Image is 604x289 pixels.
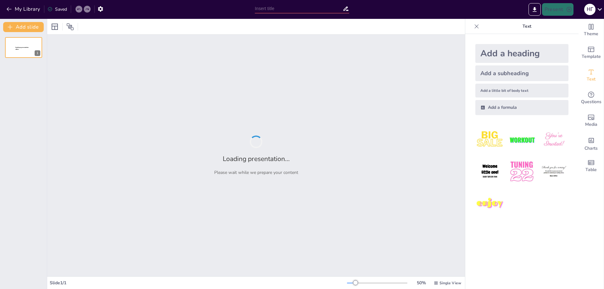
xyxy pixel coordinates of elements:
[579,109,604,132] div: Add images, graphics, shapes or video
[584,31,598,37] span: Theme
[584,3,596,16] button: Н Г
[579,19,604,42] div: Change the overall theme
[582,53,601,60] span: Template
[475,65,568,81] div: Add a subheading
[584,145,598,152] span: Charts
[539,125,568,154] img: 3.jpeg
[542,3,573,16] button: Present
[66,23,74,31] span: Position
[507,125,536,154] img: 2.jpeg
[579,87,604,109] div: Get real-time input from your audience
[585,166,597,173] span: Table
[579,42,604,64] div: Add ready made slides
[5,37,42,58] div: 1
[475,44,568,63] div: Add a heading
[528,3,541,16] button: Export to PowerPoint
[579,155,604,177] div: Add a table
[587,76,596,83] span: Text
[475,125,505,154] img: 1.jpeg
[581,98,601,105] span: Questions
[579,132,604,155] div: Add charts and graphs
[439,281,461,286] span: Single View
[475,84,568,97] div: Add a little bit of body text
[48,6,67,12] div: Saved
[15,47,29,50] span: Sendsteps presentation editor
[50,280,347,286] div: Slide 1 / 1
[579,64,604,87] div: Add text boxes
[584,4,596,15] div: Н Г
[223,154,290,163] h2: Loading presentation...
[35,50,40,56] div: 1
[414,280,429,286] div: 50 %
[214,170,298,175] p: Please wait while we prepare your content
[539,157,568,186] img: 6.jpeg
[255,4,343,13] input: Insert title
[5,4,43,14] button: My Library
[475,189,505,218] img: 7.jpeg
[50,22,60,32] div: Layout
[507,157,536,186] img: 5.jpeg
[482,19,572,34] p: Text
[3,22,44,32] button: Add slide
[475,157,505,186] img: 4.jpeg
[585,121,597,128] span: Media
[475,100,568,115] div: Add a formula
